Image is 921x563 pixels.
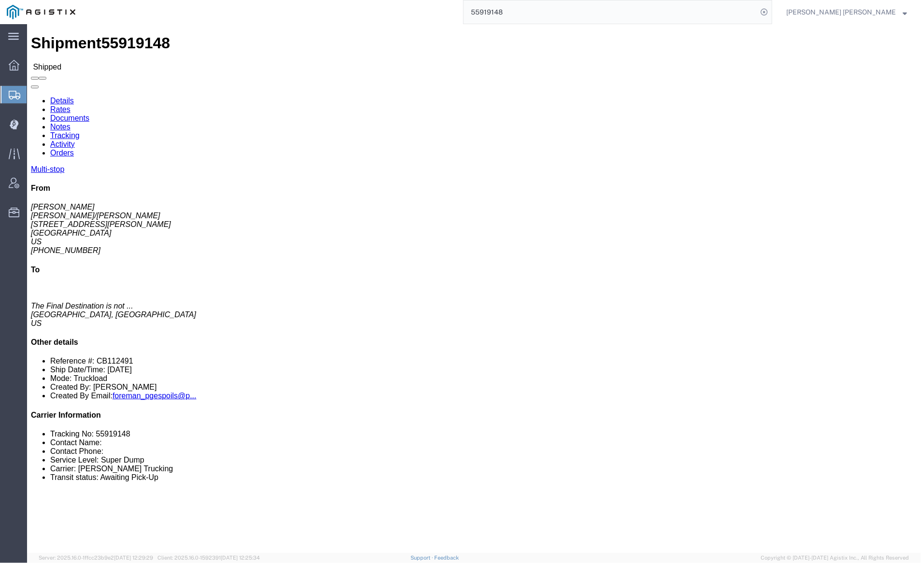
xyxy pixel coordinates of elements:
[114,555,153,561] span: [DATE] 12:29:29
[157,555,260,561] span: Client: 2025.16.0-1592391
[221,555,260,561] span: [DATE] 12:25:34
[7,5,75,19] img: logo
[786,7,896,17] span: Kayte Bray Dogali
[761,554,909,562] span: Copyright © [DATE]-[DATE] Agistix Inc., All Rights Reserved
[411,555,435,561] a: Support
[435,555,459,561] a: Feedback
[786,6,907,18] button: [PERSON_NAME] [PERSON_NAME]
[464,0,757,24] input: Search for shipment number, reference number
[39,555,153,561] span: Server: 2025.16.0-1ffcc23b9e2
[27,24,921,553] iframe: FS Legacy Container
